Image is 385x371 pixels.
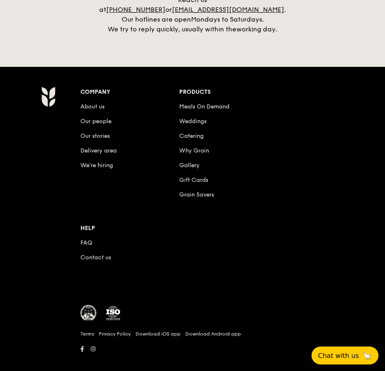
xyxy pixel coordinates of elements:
[318,352,359,360] span: Chat with us
[80,162,113,169] a: We’re hiring
[20,355,365,361] h6: Revision
[172,6,284,13] a: [EMAIL_ADDRESS][DOMAIN_NAME]
[179,132,204,139] a: Catering
[179,177,208,183] a: Gift Cards
[80,239,92,246] a: FAQ
[80,254,111,261] a: Contact us
[41,86,56,107] img: AYc88T3wAAAABJRU5ErkJggg==
[105,305,121,321] img: ISO Certified
[185,331,241,337] a: Download Android app
[179,118,207,125] a: Weddings
[80,86,179,98] div: Company
[362,351,372,360] span: 🦙
[80,103,105,110] a: About us
[179,162,200,169] a: Gallery
[179,191,214,198] a: Grain Savers
[179,103,229,110] a: Meals On Demand
[80,147,117,154] a: Delivery area
[80,305,97,321] img: MUIS Halal Certified
[179,86,362,98] div: Products
[80,132,110,139] a: Our stories
[236,25,277,33] span: working day.
[191,15,264,23] span: Mondays to Saturdays.
[106,6,165,13] a: [PHONE_NUMBER]
[312,347,378,364] button: Chat with us🦙
[99,331,131,337] a: Privacy Policy
[179,147,209,154] a: Why Grain
[80,331,94,337] a: Terms
[80,118,111,125] a: Our people
[80,223,179,234] div: Help
[136,331,180,337] a: Download iOS app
